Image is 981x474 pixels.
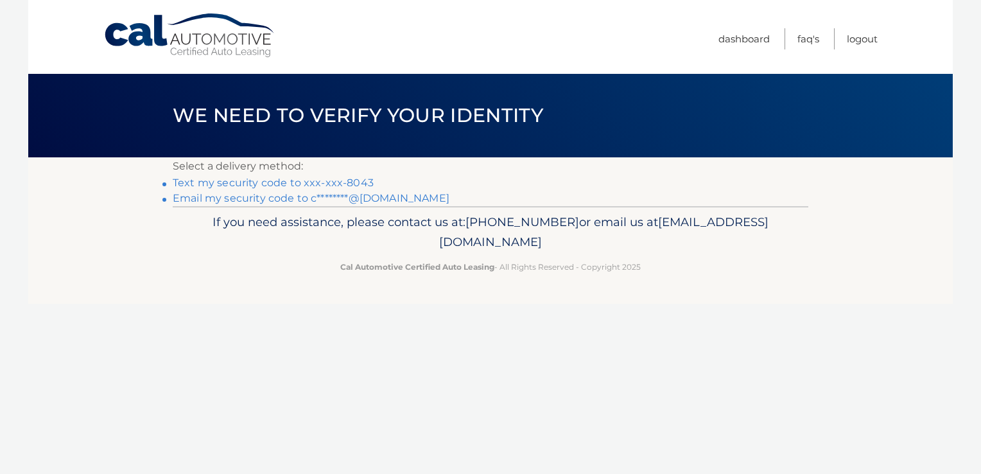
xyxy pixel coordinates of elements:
[340,262,494,272] strong: Cal Automotive Certified Auto Leasing
[173,103,543,127] span: We need to verify your identity
[173,192,449,204] a: Email my security code to c********@[DOMAIN_NAME]
[173,177,374,189] a: Text my security code to xxx-xxx-8043
[847,28,878,49] a: Logout
[465,215,579,229] span: [PHONE_NUMBER]
[103,13,277,58] a: Cal Automotive
[181,260,800,274] p: - All Rights Reserved - Copyright 2025
[173,157,808,175] p: Select a delivery method:
[181,212,800,253] p: If you need assistance, please contact us at: or email us at
[797,28,819,49] a: FAQ's
[718,28,770,49] a: Dashboard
